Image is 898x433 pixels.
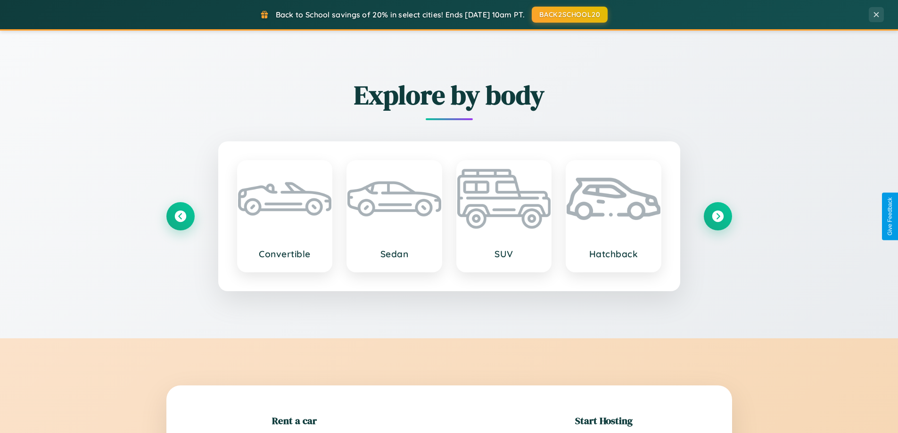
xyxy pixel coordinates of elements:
span: Back to School savings of 20% in select cities! Ends [DATE] 10am PT. [276,10,525,19]
h3: SUV [467,248,542,260]
h3: Sedan [357,248,432,260]
h3: Convertible [247,248,322,260]
h2: Explore by body [166,77,732,113]
h3: Hatchback [576,248,651,260]
h2: Start Hosting [575,414,633,427]
h2: Rent a car [272,414,317,427]
div: Give Feedback [887,197,893,236]
button: BACK2SCHOOL20 [532,7,608,23]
